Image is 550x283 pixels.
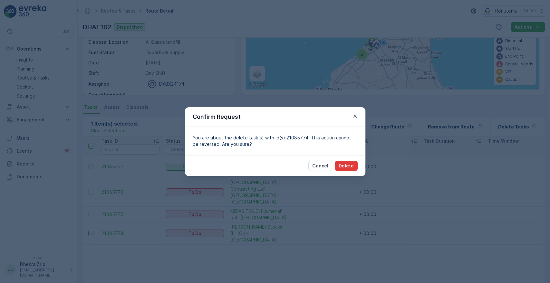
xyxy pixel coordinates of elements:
p: You are about the delete task(s) with id(s):21085774. This action cannot be reversed. Are you sure? [193,135,358,147]
p: Delete [339,163,354,169]
p: Confirm Request [193,112,241,121]
button: Delete [335,161,358,171]
button: Cancel [308,161,332,171]
p: Cancel [312,163,328,169]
